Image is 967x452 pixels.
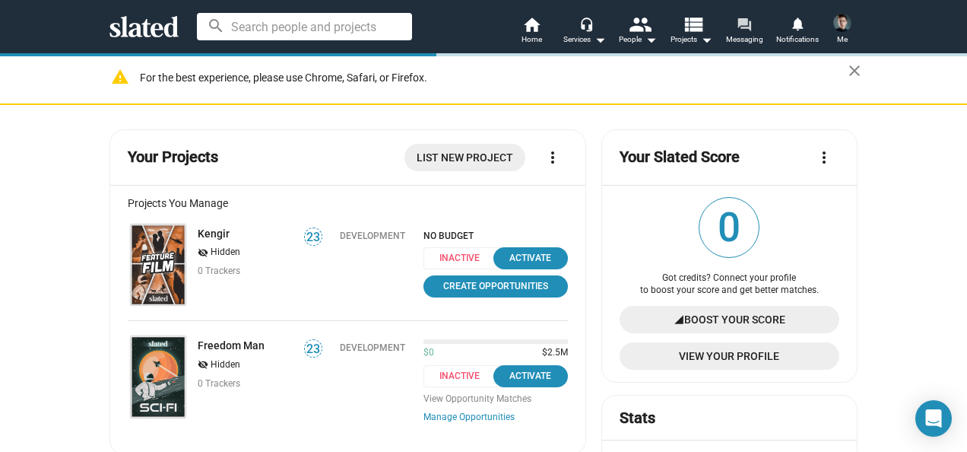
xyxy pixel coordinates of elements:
span: Inactive [423,365,505,387]
span: Hidden [211,247,240,259]
a: Create Opportunities [423,275,568,298]
a: View Your Profile [620,342,839,370]
a: List New Project [404,144,525,171]
div: Development [340,342,405,353]
button: Billy FestorazziMe [824,11,861,50]
span: 0 Trackers [198,266,240,276]
div: Projects You Manage [128,197,568,209]
button: Activate [493,247,568,269]
mat-icon: signal_cellular_4_bar [674,306,684,333]
mat-icon: warning [111,68,129,86]
mat-icon: visibility_off [198,358,208,372]
mat-icon: view_list [682,13,704,35]
span: Inactive [423,247,505,269]
mat-icon: arrow_drop_down [697,30,715,49]
span: Home [522,30,542,49]
button: Services [558,15,611,49]
span: Create Opportunities [433,279,559,294]
span: Boost Your Score [684,306,785,333]
button: People [611,15,664,49]
a: Home [505,15,558,49]
mat-icon: forum [737,17,751,31]
mat-icon: arrow_drop_down [591,30,609,49]
a: Notifications [771,15,824,49]
mat-icon: arrow_drop_down [642,30,660,49]
mat-card-title: Your Slated Score [620,147,740,167]
img: Kengir [131,224,185,306]
span: NO BUDGET [423,231,568,241]
div: Services [563,30,606,49]
mat-icon: close [845,62,864,80]
input: Search people and projects [197,13,412,40]
img: Freedom Man [131,336,185,418]
mat-icon: visibility_off [198,246,208,260]
span: Messaging [726,30,763,49]
span: View Your Profile [632,342,827,370]
mat-card-title: Stats [620,408,655,428]
span: Hidden [211,359,240,371]
mat-icon: more_vert [815,148,833,167]
mat-icon: headset_mic [579,17,593,30]
mat-icon: people [629,13,651,35]
a: Manage Opportunities [423,412,568,424]
div: Development [340,231,405,241]
a: Kengir [128,221,189,309]
button: Activate [493,365,568,387]
div: Open Intercom Messenger [915,400,952,437]
span: 0 [699,198,759,257]
a: Freedom Man [198,339,265,352]
a: Boost Your Score [620,306,839,333]
mat-icon: notifications [790,16,804,30]
img: Billy Festorazzi [833,14,851,32]
a: Kengir [198,228,230,240]
span: List New Project [417,144,513,171]
div: People [619,30,657,49]
button: Projects [664,15,718,49]
span: Notifications [776,30,819,49]
div: Activate [503,368,559,384]
span: Me [837,30,848,49]
span: 23 [305,342,322,357]
span: 0 Trackers [198,378,240,389]
div: Got credits? Connect your profile to boost your score and get better matches. [620,272,839,297]
mat-icon: home [522,15,541,33]
span: $0 [423,347,434,359]
a: Freedom Man [128,333,189,421]
div: For the best experience, please use Chrome, Safari, or Firefox. [140,68,848,88]
span: 23 [305,230,322,245]
div: Activate [503,250,559,266]
mat-icon: more_vert [544,148,562,167]
span: Projects [671,30,712,49]
mat-card-title: Your Projects [128,147,218,167]
a: Messaging [718,15,771,49]
span: $2.5M [536,347,568,359]
span: View Opportunity Matches [423,393,568,406]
